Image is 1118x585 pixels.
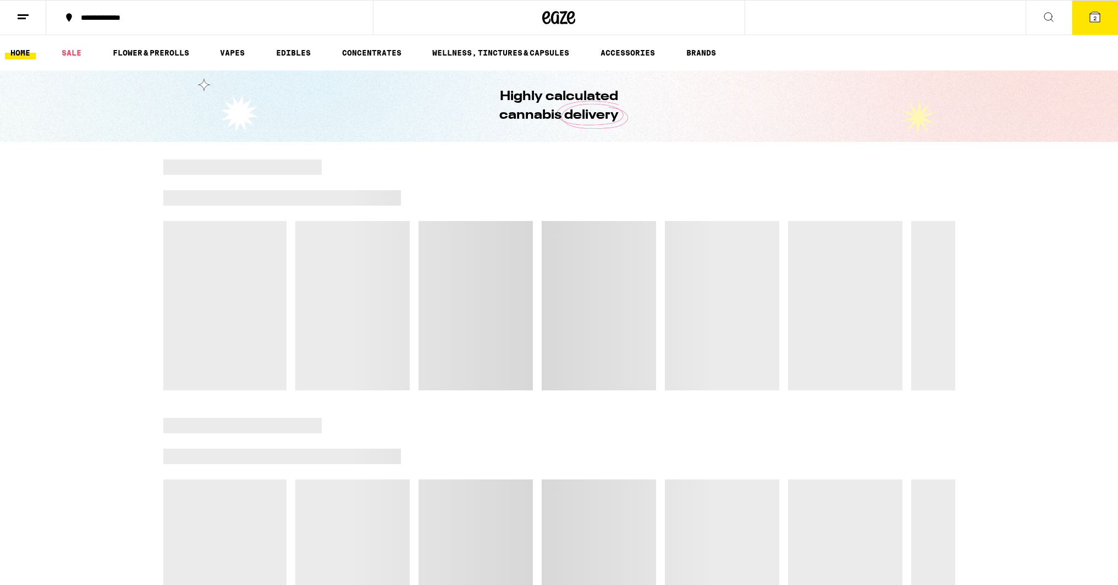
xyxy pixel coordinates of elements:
a: EDIBLES [271,46,316,59]
span: 2 [1093,15,1097,21]
a: CONCENTRATES [337,46,407,59]
a: VAPES [214,46,250,59]
button: BRANDS [681,46,722,59]
a: FLOWER & PREROLLS [107,46,195,59]
a: WELLNESS, TINCTURES & CAPSULES [427,46,575,59]
button: 2 [1072,1,1118,35]
a: HOME [5,46,36,59]
h1: Highly calculated cannabis delivery [469,87,650,125]
a: ACCESSORIES [595,46,660,59]
a: SALE [56,46,87,59]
